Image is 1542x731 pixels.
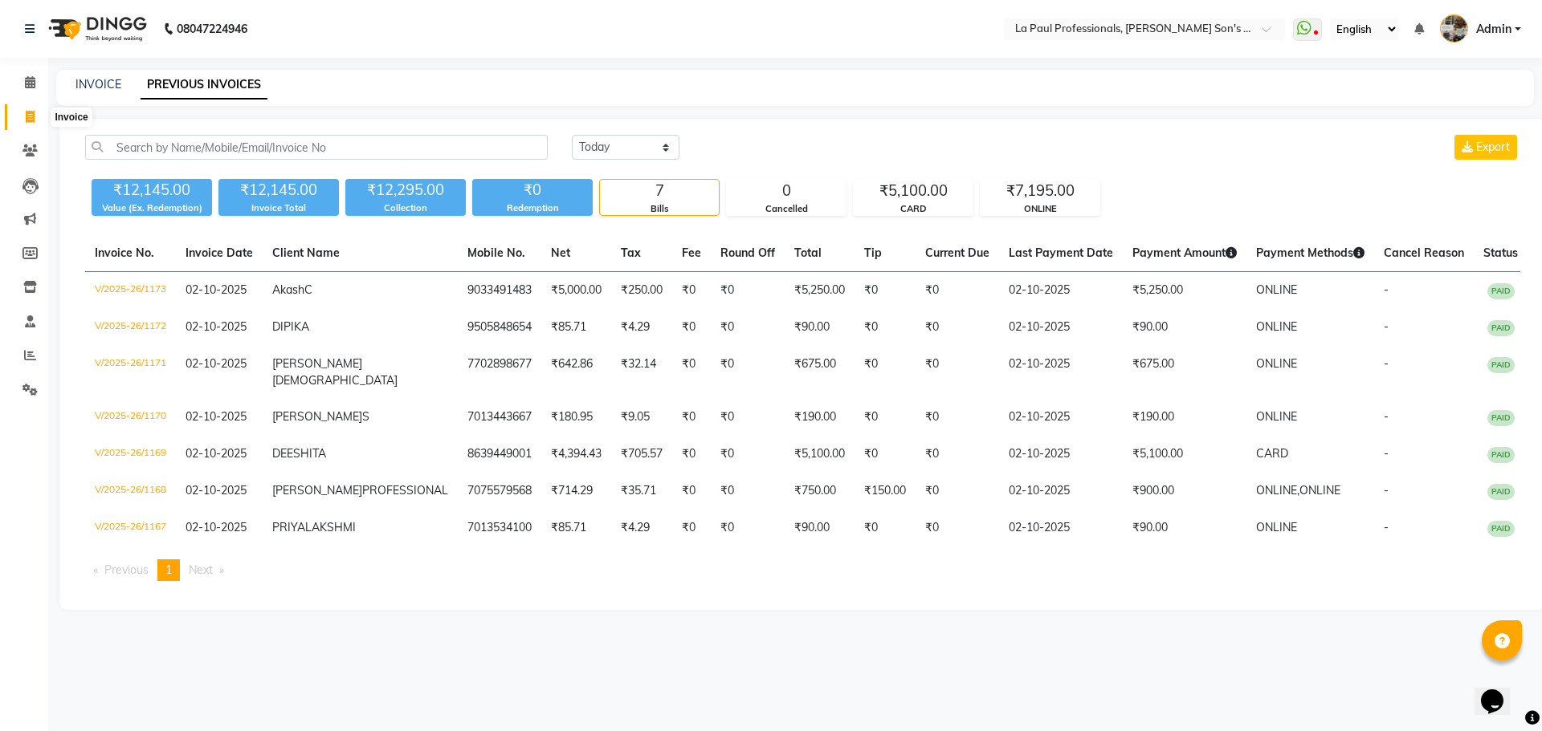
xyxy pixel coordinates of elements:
[218,201,339,215] div: Invoice Total
[1123,399,1246,436] td: ₹190.00
[141,71,267,99] a: PREVIOUS INVOICES
[458,309,541,346] td: 9505848654
[85,135,548,160] input: Search by Name/Mobile/Email/Invoice No
[362,483,448,497] span: PROFESSIONAL
[1454,135,1517,160] button: Export
[272,282,304,297] span: Akash
[785,309,855,346] td: ₹90.00
[541,346,611,399] td: ₹642.86
[916,473,999,510] td: ₹0
[541,399,611,436] td: ₹180.95
[711,436,785,473] td: ₹0
[916,436,999,473] td: ₹0
[85,272,176,310] td: V/2025-26/1173
[186,446,247,461] span: 02-10-2025
[981,202,1099,216] div: ONLINE
[711,272,785,310] td: ₹0
[41,6,151,51] img: logo
[682,246,701,260] span: Fee
[1256,520,1297,534] span: ONLINE
[854,202,973,216] div: CARD
[362,409,369,424] span: S
[711,346,785,399] td: ₹0
[855,436,916,473] td: ₹0
[916,309,999,346] td: ₹0
[75,77,121,91] a: INVOICE
[1476,140,1510,154] span: Export
[1132,246,1237,260] span: Payment Amount
[1384,446,1389,461] span: -
[611,399,672,436] td: ₹9.05
[785,399,855,436] td: ₹190.00
[1299,483,1340,497] span: ONLINE
[472,201,593,215] div: Redemption
[85,399,176,436] td: V/2025-26/1170
[854,180,973,202] div: ₹5,100.00
[855,309,916,346] td: ₹0
[999,272,1123,310] td: 02-10-2025
[1384,409,1389,424] span: -
[711,473,785,510] td: ₹0
[186,319,247,334] span: 02-10-2025
[541,510,611,546] td: ₹85.71
[711,309,785,346] td: ₹0
[785,346,855,399] td: ₹675.00
[1384,282,1389,297] span: -
[916,510,999,546] td: ₹0
[1123,510,1246,546] td: ₹90.00
[458,346,541,399] td: 7702898677
[1256,409,1297,424] span: ONLINE
[727,180,846,202] div: 0
[999,510,1123,546] td: 02-10-2025
[85,559,1520,581] nav: Pagination
[218,179,339,201] div: ₹12,145.00
[1123,436,1246,473] td: ₹5,100.00
[51,108,92,127] div: Invoice
[916,399,999,436] td: ₹0
[458,272,541,310] td: 9033491483
[458,399,541,436] td: 7013443667
[1256,319,1297,334] span: ONLINE
[92,179,212,201] div: ₹12,145.00
[672,473,711,510] td: ₹0
[672,510,711,546] td: ₹0
[458,436,541,473] td: 8639449001
[611,510,672,546] td: ₹4.29
[1487,320,1515,336] span: PAID
[177,6,247,51] b: 08047224946
[85,510,176,546] td: V/2025-26/1167
[711,510,785,546] td: ₹0
[711,399,785,436] td: ₹0
[785,272,855,310] td: ₹5,250.00
[541,436,611,473] td: ₹4,394.43
[1487,410,1515,426] span: PAID
[1487,521,1515,537] span: PAID
[925,246,989,260] span: Current Due
[272,483,362,497] span: [PERSON_NAME]
[727,202,846,216] div: Cancelled
[785,473,855,510] td: ₹750.00
[855,473,916,510] td: ₹150.00
[1487,283,1515,299] span: PAID
[1123,473,1246,510] td: ₹900.00
[551,246,570,260] span: Net
[272,520,305,534] span: PRIYA
[186,356,247,371] span: 02-10-2025
[186,246,253,260] span: Invoice Date
[672,309,711,346] td: ₹0
[1256,282,1297,297] span: ONLINE
[621,246,641,260] span: Tax
[272,356,362,371] span: [PERSON_NAME]
[186,483,247,497] span: 02-10-2025
[1487,447,1515,463] span: PAID
[1384,319,1389,334] span: -
[720,246,775,260] span: Round Off
[1384,246,1464,260] span: Cancel Reason
[1384,520,1389,534] span: -
[672,399,711,436] td: ₹0
[794,246,822,260] span: Total
[855,510,916,546] td: ₹0
[85,436,176,473] td: V/2025-26/1169
[999,346,1123,399] td: 02-10-2025
[272,246,340,260] span: Client Name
